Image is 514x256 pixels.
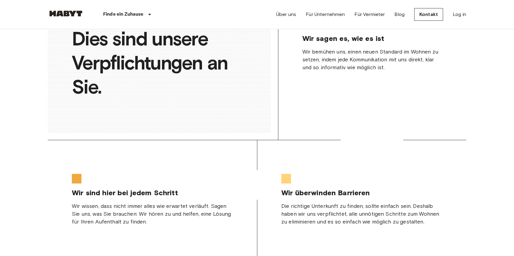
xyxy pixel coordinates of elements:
img: Habyt [48,11,84,17]
span: Wir bemühen uns, einen neuen Standard im Wohnen zu setzen, indem jede Kommunikation mit uns direk... [302,48,442,71]
p: Dies sind unsere Verpflichtungen an Sie. [72,27,247,99]
span: Wir sind hier bei jedem Schritt [72,188,233,197]
a: Für Unternehmen [306,11,345,18]
span: Wir überwinden Barrieren [281,188,442,197]
span: Die richtige Unterkunft zu finden, sollte einfach sein. Deshalb haben wir uns verpflichtet, alle ... [281,202,442,226]
span: Wir wissen, dass nicht immer alles wie erwartet verläuft. Sagen Sie uns, was Sie brauchen: Wir hö... [72,202,233,226]
a: Kontakt [414,8,443,21]
a: Log in [453,11,466,18]
a: Für Vermieter [354,11,385,18]
span: Wir sagen es, wie es ist [302,34,442,43]
a: Blog [394,11,405,18]
a: Über uns [276,11,296,18]
p: Finde ein Zuhause [103,11,144,18]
